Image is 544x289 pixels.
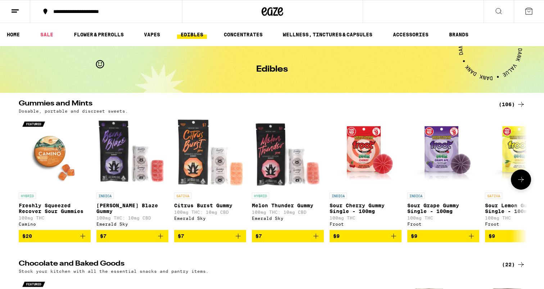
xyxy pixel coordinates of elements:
p: [PERSON_NAME] Blaze Gummy [96,203,168,214]
a: (106) [499,100,525,109]
p: Melon Thunder Gummy [252,203,324,208]
a: Open page for Freshly Squeezed Recover Sour Gummies from Camino [19,117,91,230]
p: INDICA [330,193,347,199]
span: $9 [489,233,495,239]
img: Emerald Sky - Berry Blaze Gummy [96,117,168,189]
p: Sour Grape Gummy Single - 100mg [407,203,479,214]
a: VAPES [140,30,164,39]
div: Emerald Sky [252,216,324,221]
span: $7 [178,233,184,239]
h1: Edibles [256,65,288,74]
img: Camino - Freshly Squeezed Recover Sour Gummies [19,117,91,189]
a: ACCESSORIES [389,30,432,39]
div: Froot [407,222,479,226]
button: BRANDS [445,30,472,39]
button: Add to bag [407,230,479,242]
p: Sour Cherry Gummy Single - 100mg [330,203,402,214]
a: Open page for Berry Blaze Gummy from Emerald Sky [96,117,168,230]
button: Add to bag [96,230,168,242]
span: $20 [22,233,32,239]
h2: Gummies and Mints [19,100,490,109]
a: FLOWER & PREROLLS [70,30,127,39]
button: Add to bag [330,230,402,242]
p: HYBRID [19,193,36,199]
p: 100mg THC [407,216,479,220]
p: 100mg THC: 10mg CBD [174,210,246,215]
img: Froot - Sour Cherry Gummy Single - 100mg [330,117,402,189]
a: (22) [502,260,525,269]
span: $9 [333,233,340,239]
p: 100mg THC [330,216,402,220]
a: Open page for Sour Grape Gummy Single - 100mg from Froot [407,117,479,230]
a: Open page for Melon Thunder Gummy from Emerald Sky [252,117,324,230]
span: $9 [411,233,417,239]
p: Stock your kitchen with all the essential snacks and pantry items. [19,269,209,274]
a: Open page for Citrus Burst Gummy from Emerald Sky [174,117,246,230]
img: Emerald Sky - Melon Thunder Gummy [252,117,324,189]
span: $7 [100,233,106,239]
a: Open page for Sour Cherry Gummy Single - 100mg from Froot [330,117,402,230]
p: 100mg THC: 10mg CBD [252,210,324,215]
div: Emerald Sky [174,216,246,221]
img: Froot - Sour Grape Gummy Single - 100mg [407,117,479,189]
div: Froot [330,222,402,226]
p: Dosable, portable and discreet sweets. [19,109,128,113]
img: Emerald Sky - Citrus Burst Gummy [174,117,246,189]
div: Emerald Sky [96,222,168,226]
p: Freshly Squeezed Recover Sour Gummies [19,203,91,214]
button: Add to bag [174,230,246,242]
div: Camino [19,222,91,226]
p: 100mg THC [19,216,91,220]
a: WELLNESS, TINCTURES & CAPSULES [279,30,376,39]
p: INDICA [407,193,425,199]
p: HYBRID [252,193,269,199]
p: SATIVA [485,193,502,199]
h2: Chocolate and Baked Goods [19,260,490,269]
p: INDICA [96,193,114,199]
p: Citrus Burst Gummy [174,203,246,208]
span: $7 [255,233,262,239]
a: HOME [3,30,23,39]
button: Add to bag [19,230,91,242]
p: SATIVA [174,193,191,199]
a: EDIBLES [177,30,207,39]
a: CONCENTRATES [220,30,266,39]
p: 100mg THC: 10mg CBD [96,216,168,220]
a: SALE [37,30,57,39]
button: Add to bag [252,230,324,242]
